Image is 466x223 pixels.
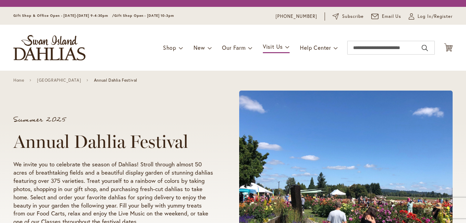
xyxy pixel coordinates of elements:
[422,43,428,54] button: Search
[371,13,401,20] a: Email Us
[13,78,24,83] a: Home
[382,13,401,20] span: Email Us
[37,78,81,83] a: [GEOGRAPHIC_DATA]
[163,44,176,51] span: Shop
[13,13,114,18] span: Gift Shop & Office Open - [DATE]-[DATE] 9-4:30pm /
[94,78,137,83] span: Annual Dahlia Festival
[13,116,213,123] p: Summer 2025
[276,13,317,20] a: [PHONE_NUMBER]
[409,13,453,20] a: Log In/Register
[263,43,283,50] span: Visit Us
[418,13,453,20] span: Log In/Register
[13,35,85,60] a: store logo
[222,44,245,51] span: Our Farm
[114,13,174,18] span: Gift Shop Open - [DATE] 10-3pm
[342,13,364,20] span: Subscribe
[333,13,364,20] a: Subscribe
[13,131,213,152] h1: Annual Dahlia Festival
[194,44,205,51] span: New
[300,44,331,51] span: Help Center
